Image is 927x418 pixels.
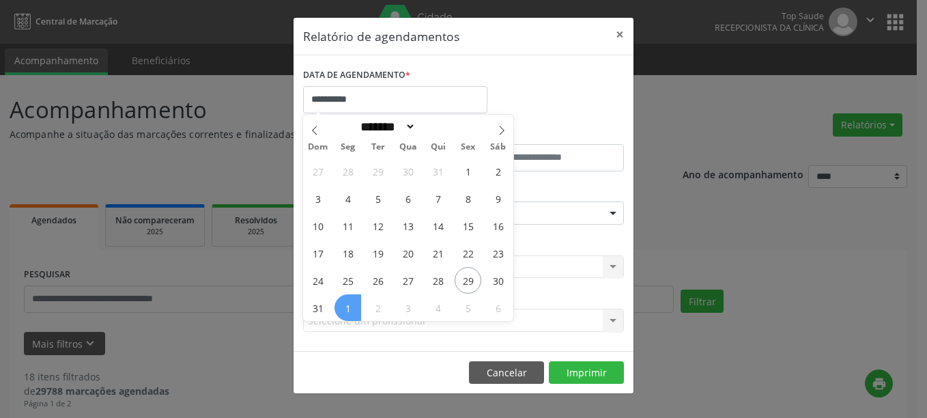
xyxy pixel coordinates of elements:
span: Agosto 21, 2025 [425,240,451,266]
span: Agosto 14, 2025 [425,212,451,239]
span: Setembro 6, 2025 [485,294,511,321]
span: Julho 27, 2025 [304,158,331,184]
span: Julho 31, 2025 [425,158,451,184]
span: Agosto 9, 2025 [485,185,511,212]
span: Qua [393,143,423,152]
span: Setembro 4, 2025 [425,294,451,321]
span: Agosto 3, 2025 [304,185,331,212]
span: Agosto 13, 2025 [395,212,421,239]
input: Year [416,120,461,134]
span: Setembro 3, 2025 [395,294,421,321]
span: Setembro 1, 2025 [334,294,361,321]
span: Agosto 7, 2025 [425,185,451,212]
span: Agosto 11, 2025 [334,212,361,239]
span: Agosto 28, 2025 [425,267,451,294]
span: Qui [423,143,453,152]
span: Sáb [483,143,513,152]
button: Imprimir [549,361,624,385]
span: Seg [333,143,363,152]
span: Agosto 1, 2025 [455,158,481,184]
span: Agosto 6, 2025 [395,185,421,212]
span: Julho 29, 2025 [365,158,391,184]
span: Agosto 24, 2025 [304,267,331,294]
span: Setembro 5, 2025 [455,294,481,321]
span: Ter [363,143,393,152]
span: Julho 30, 2025 [395,158,421,184]
select: Month [356,120,416,134]
span: Sex [453,143,483,152]
span: Agosto 29, 2025 [455,267,481,294]
span: Julho 28, 2025 [334,158,361,184]
span: Agosto 26, 2025 [365,267,391,294]
span: Dom [303,143,333,152]
span: Agosto 27, 2025 [395,267,421,294]
span: Agosto 15, 2025 [455,212,481,239]
h5: Relatório de agendamentos [303,27,459,45]
span: Agosto 19, 2025 [365,240,391,266]
span: Setembro 2, 2025 [365,294,391,321]
span: Agosto 18, 2025 [334,240,361,266]
span: Agosto 20, 2025 [395,240,421,266]
span: Agosto 8, 2025 [455,185,481,212]
span: Agosto 4, 2025 [334,185,361,212]
span: Agosto 12, 2025 [365,212,391,239]
span: Agosto 16, 2025 [485,212,511,239]
span: Agosto 10, 2025 [304,212,331,239]
label: ATÉ [467,123,624,144]
span: Agosto 25, 2025 [334,267,361,294]
span: Agosto 23, 2025 [485,240,511,266]
span: Agosto 22, 2025 [455,240,481,266]
button: Close [606,18,633,51]
button: Cancelar [469,361,544,385]
span: Agosto 17, 2025 [304,240,331,266]
span: Agosto 31, 2025 [304,294,331,321]
label: DATA DE AGENDAMENTO [303,65,410,86]
span: Agosto 30, 2025 [485,267,511,294]
span: Agosto 5, 2025 [365,185,391,212]
span: Agosto 2, 2025 [485,158,511,184]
